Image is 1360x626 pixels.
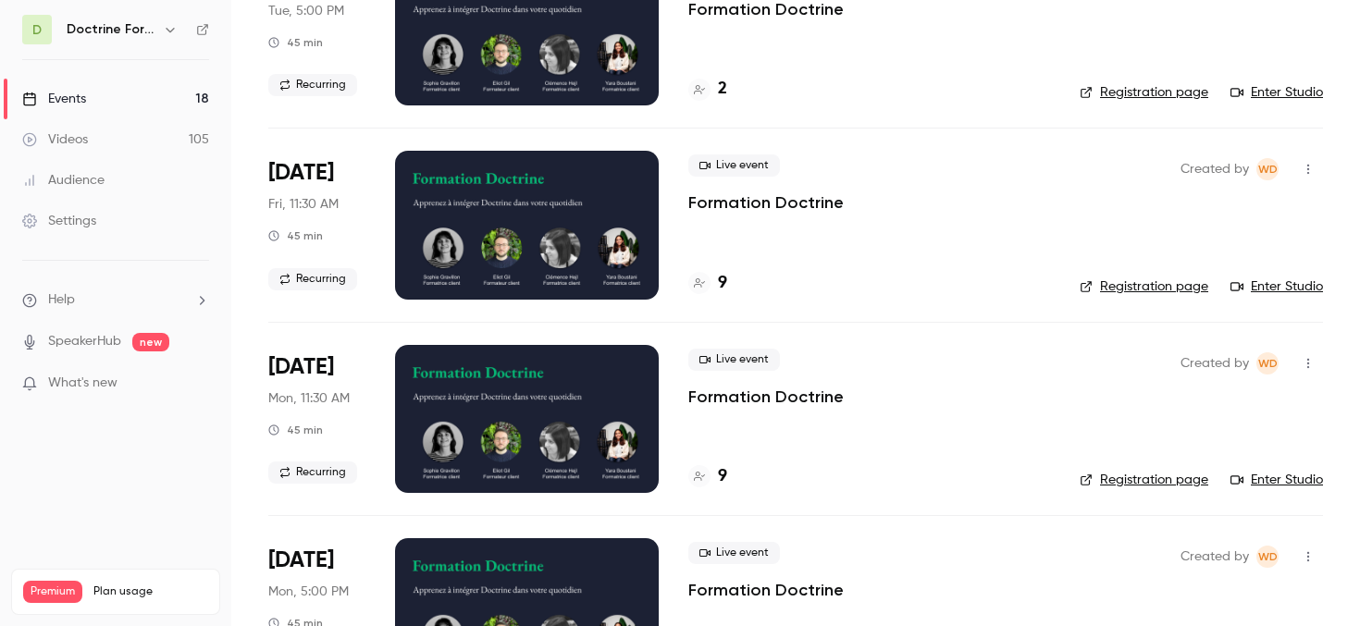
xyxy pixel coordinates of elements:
span: Recurring [268,461,357,484]
span: Created by [1181,546,1249,568]
h4: 9 [718,464,727,489]
span: Recurring [268,74,357,96]
div: Oct 3 Fri, 11:30 AM (Europe/Paris) [268,151,365,299]
span: Help [48,290,75,310]
a: Enter Studio [1230,471,1323,489]
span: Webinar Doctrine [1256,546,1279,568]
span: Webinar Doctrine [1256,158,1279,180]
h6: Doctrine Formation Avocats [67,20,155,39]
span: Live event [688,542,780,564]
div: Videos [22,130,88,149]
span: Live event [688,349,780,371]
span: Premium [23,581,82,603]
a: Registration page [1080,83,1208,102]
h4: 2 [718,77,727,102]
div: Events [22,90,86,108]
span: WD [1258,546,1278,568]
a: Enter Studio [1230,277,1323,296]
span: Tue, 5:00 PM [268,2,344,20]
span: Fri, 11:30 AM [268,195,339,214]
a: Enter Studio [1230,83,1323,102]
iframe: Noticeable Trigger [187,375,209,392]
div: 45 min [268,35,323,50]
li: help-dropdown-opener [22,290,209,310]
div: 45 min [268,423,323,437]
div: Settings [22,212,96,230]
a: Formation Doctrine [688,191,844,214]
span: Recurring [268,268,357,290]
span: Live event [688,154,780,177]
span: Plan usage [93,584,208,599]
a: 9 [688,271,727,296]
div: Audience [22,171,105,190]
a: Formation Doctrine [688,579,844,601]
span: Created by [1181,352,1249,374]
span: WD [1258,158,1278,180]
span: What's new [48,374,117,393]
span: Mon, 5:00 PM [268,583,349,601]
a: 2 [688,77,727,102]
span: D [32,20,42,40]
span: [DATE] [268,352,334,382]
a: SpeakerHub [48,332,121,351]
span: Created by [1181,158,1249,180]
a: Registration page [1080,471,1208,489]
a: Formation Doctrine [688,386,844,408]
div: Oct 6 Mon, 11:30 AM (Europe/Paris) [268,345,365,493]
div: 45 min [268,228,323,243]
a: 9 [688,464,727,489]
span: WD [1258,352,1278,374]
span: [DATE] [268,546,334,575]
a: Registration page [1080,277,1208,296]
span: [DATE] [268,158,334,188]
h4: 9 [718,271,727,296]
span: Mon, 11:30 AM [268,389,350,408]
span: new [132,333,169,351]
span: Webinar Doctrine [1256,352,1279,374]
